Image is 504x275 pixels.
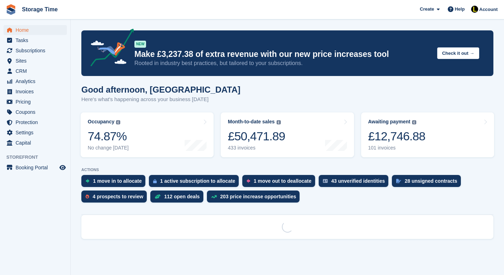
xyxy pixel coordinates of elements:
img: icon-info-grey-7440780725fd019a000dd9b08b2336e03edf1995a4989e88bcd33f0948082b44.svg [277,120,281,124]
p: Rooted in industry best practices, but tailored to your subscriptions. [134,59,431,67]
span: Coupons [16,107,58,117]
div: 43 unverified identities [331,178,385,184]
a: Preview store [58,163,67,172]
a: menu [4,66,67,76]
span: Subscriptions [16,46,58,55]
span: Tasks [16,35,58,45]
div: 1 move in to allocate [93,178,142,184]
span: Sites [16,56,58,66]
div: NEW [134,41,146,48]
a: menu [4,107,67,117]
div: 433 invoices [228,145,285,151]
a: menu [4,87,67,96]
img: icon-info-grey-7440780725fd019a000dd9b08b2336e03edf1995a4989e88bcd33f0948082b44.svg [412,120,416,124]
span: Invoices [16,87,58,96]
a: menu [4,76,67,86]
img: active_subscription_to_allocate_icon-d502201f5373d7db506a760aba3b589e785aa758c864c3986d89f69b8ff3... [153,179,157,183]
a: menu [4,97,67,107]
img: verify_identity-adf6edd0f0f0b5bbfe63781bf79b02c33cf7c696d77639b501bdc392416b5a36.svg [323,179,328,183]
div: 74.87% [88,129,129,144]
a: menu [4,35,67,45]
a: Awaiting payment £12,746.88 101 invoices [361,112,494,157]
div: £12,746.88 [368,129,425,144]
h1: Good afternoon, [GEOGRAPHIC_DATA] [81,85,241,94]
span: CRM [16,66,58,76]
p: Make £3,237.38 of extra revenue with our new price increases tool [134,49,431,59]
a: menu [4,46,67,55]
img: move_outs_to_deallocate_icon-f764333ba52eb49d3ac5e1228854f67142a1ed5810a6f6cc68b1a99e826820c5.svg [247,179,250,183]
span: Storefront [6,154,70,161]
img: Laaibah Sarwar [471,6,478,13]
img: price-adjustments-announcement-icon-8257ccfd72463d97f412b2fc003d46551f7dbcb40ab6d574587a9cd5c0d94... [85,29,134,69]
a: 1 move in to allocate [81,175,149,191]
span: Protection [16,117,58,127]
a: 1 move out to deallocate [242,175,318,191]
a: Occupancy 74.87% No change [DATE] [81,112,214,157]
a: 43 unverified identities [319,175,392,191]
div: No change [DATE] [88,145,129,151]
div: £50,471.89 [228,129,285,144]
a: menu [4,163,67,172]
a: menu [4,25,67,35]
a: Month-to-date sales £50,471.89 433 invoices [221,112,354,157]
span: Booking Portal [16,163,58,172]
img: deal-1b604bf984904fb50ccaf53a9ad4b4a5d6e5aea283cecdc64d6e3604feb123c2.svg [155,194,161,199]
span: Capital [16,138,58,148]
p: Here's what's happening across your business [DATE] [81,95,241,104]
span: Account [479,6,498,13]
span: Help [455,6,465,13]
div: Occupancy [88,119,114,125]
span: Create [420,6,434,13]
a: 203 price increase opportunities [207,191,303,206]
img: icon-info-grey-7440780725fd019a000dd9b08b2336e03edf1995a4989e88bcd33f0948082b44.svg [116,120,120,124]
a: menu [4,56,67,66]
img: price_increase_opportunities-93ffe204e8149a01c8c9dc8f82e8f89637d9d84a8eef4429ea346261dce0b2c0.svg [211,195,217,198]
span: Analytics [16,76,58,86]
a: 1 active subscription to allocate [149,175,242,191]
div: 203 price increase opportunities [220,194,296,199]
div: Awaiting payment [368,119,411,125]
div: Month-to-date sales [228,119,274,125]
span: Pricing [16,97,58,107]
a: menu [4,117,67,127]
span: Settings [16,128,58,137]
div: 28 unsigned contracts [405,178,457,184]
div: 1 move out to deallocate [254,178,311,184]
a: 28 unsigned contracts [392,175,464,191]
div: 4 prospects to review [93,194,143,199]
span: Home [16,25,58,35]
p: ACTIONS [81,168,493,172]
a: Storage Time [19,4,60,15]
div: 112 open deals [164,194,199,199]
a: menu [4,128,67,137]
a: 4 prospects to review [81,191,150,206]
div: 101 invoices [368,145,425,151]
a: menu [4,138,67,148]
a: 112 open deals [150,191,207,206]
button: Check it out → [437,47,479,59]
img: stora-icon-8386f47178a22dfd0bd8f6a31ec36ba5ce8667c1dd55bd0f319d3a0aa187defe.svg [6,4,16,15]
img: prospect-51fa495bee0391a8d652442698ab0144808aea92771e9ea1ae160a38d050c398.svg [86,194,89,199]
div: 1 active subscription to allocate [160,178,235,184]
img: move_ins_to_allocate_icon-fdf77a2bb77ea45bf5b3d319d69a93e2d87916cf1d5bf7949dd705db3b84f3ca.svg [86,179,89,183]
img: contract_signature_icon-13c848040528278c33f63329250d36e43548de30e8caae1d1a13099fd9432cc5.svg [396,179,401,183]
